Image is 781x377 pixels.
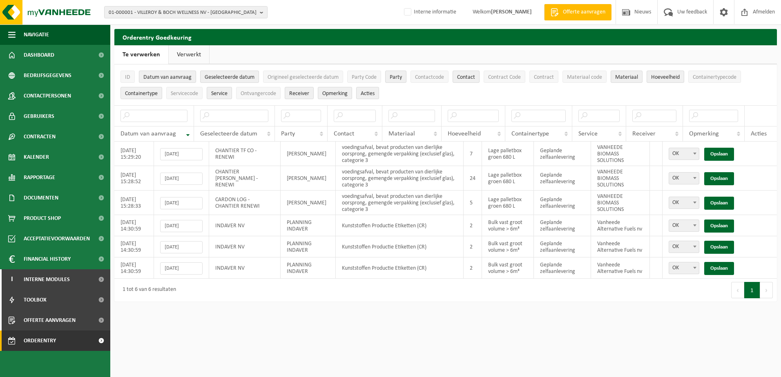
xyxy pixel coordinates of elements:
[24,126,56,147] span: Contracten
[591,166,650,191] td: VANHEEDE BIOMASS SOLUTIONS
[209,257,281,279] td: INDAVER NV
[24,147,49,167] span: Kalender
[114,45,168,64] a: Te verwerken
[534,215,591,236] td: Geplande zelfaanlevering
[669,241,699,253] span: OK
[24,45,54,65] span: Dashboard
[669,220,699,231] span: OK
[561,8,607,16] span: Offerte aanvragen
[109,7,257,19] span: 01-000001 - VILLEROY & BOCH WELLNESS NV - [GEOGRAPHIC_DATA]
[336,257,464,279] td: Kunststoffen Productie Etiketten (CR)
[534,74,554,80] span: Contract
[211,91,228,97] span: Service
[464,257,482,279] td: 2
[534,142,591,166] td: Geplande zelfaanlevering
[669,173,699,184] span: OK
[704,241,734,254] a: Opslaan
[143,74,192,80] span: Datum van aanvraag
[114,29,777,45] h2: Orderentry Goedkeuring
[534,236,591,257] td: Geplande zelfaanlevering
[24,310,76,330] span: Offerte aanvragen
[611,71,643,83] button: MateriaalMateriaal: Activate to sort
[125,74,130,80] span: ID
[281,257,336,279] td: PLANNING INDAVER
[615,74,638,80] span: Materiaal
[669,172,699,184] span: OK
[236,87,281,99] button: OntvangercodeOntvangercode: Activate to sort
[484,71,525,83] button: Contract CodeContract Code: Activate to sort
[402,6,456,18] label: Interne informatie
[24,106,54,126] span: Gebruikers
[114,191,154,215] td: [DATE] 15:28:33
[336,236,464,257] td: Kunststoffen Productie Etiketten (CR)
[120,87,162,99] button: ContainertypeContainertype: Activate to sort
[651,74,680,80] span: Hoeveelheid
[688,71,741,83] button: ContainertypecodeContainertypecode: Activate to sort
[281,142,336,166] td: [PERSON_NAME]
[347,71,381,83] button: Party CodeParty Code: Activate to sort
[24,167,55,188] span: Rapportage
[281,236,336,257] td: PLANNING INDAVER
[669,197,699,208] span: OK
[118,283,176,297] div: 1 tot 6 van 6 resultaten
[120,131,176,137] span: Datum van aanvraag
[534,257,591,279] td: Geplande zelfaanlevering
[263,71,343,83] button: Origineel geselecteerde datumOrigineel geselecteerde datum: Activate to sort
[457,74,475,80] span: Contact
[591,215,650,236] td: Vanheede Alternative Fuels nv
[24,269,70,290] span: Interne modules
[482,166,534,191] td: Lage palletbox groen 680 L
[591,257,650,279] td: Vanheede Alternative Fuels nv
[336,142,464,166] td: voedingsafval, bevat producten van dierlijke oorsprong, gemengde verpakking (exclusief glas), cat...
[632,131,656,137] span: Receiver
[760,282,773,298] button: Next
[464,191,482,215] td: 5
[200,71,259,83] button: Geselecteerde datumGeselecteerde datum: Activate to sort
[704,220,734,233] a: Opslaan
[411,71,449,83] button: ContactcodeContactcode: Activate to sort
[488,74,521,80] span: Contract Code
[529,71,558,83] button: ContractContract: Activate to sort
[24,24,49,45] span: Navigatie
[669,262,699,274] span: OK
[24,86,71,106] span: Contactpersonen
[482,215,534,236] td: Bulk vast groot volume > 6m³
[591,142,650,166] td: VANHEEDE BIOMASS SOLUTIONS
[669,148,699,160] span: OK
[578,131,598,137] span: Service
[139,71,196,83] button: Datum van aanvraagDatum van aanvraag: Activate to remove sorting
[281,166,336,191] td: [PERSON_NAME]
[511,131,549,137] span: Containertype
[464,166,482,191] td: 24
[689,131,719,137] span: Opmerking
[171,91,198,97] span: Servicecode
[704,197,734,210] a: Opslaan
[114,142,154,166] td: [DATE] 15:29:20
[289,91,309,97] span: Receiver
[669,262,699,274] span: OK
[209,215,281,236] td: INDAVER NV
[166,87,203,99] button: ServicecodeServicecode: Activate to sort
[361,91,375,97] span: Acties
[281,131,295,137] span: Party
[352,74,377,80] span: Party Code
[114,257,154,279] td: [DATE] 14:30:59
[453,71,480,83] button: ContactContact: Activate to sort
[385,71,406,83] button: PartyParty: Activate to sort
[704,172,734,185] a: Opslaan
[114,236,154,257] td: [DATE] 14:30:59
[751,131,767,137] span: Acties
[125,91,158,97] span: Containertype
[464,236,482,257] td: 2
[200,131,257,137] span: Geselecteerde datum
[336,166,464,191] td: voedingsafval, bevat producten van dierlijke oorsprong, gemengde verpakking (exclusief glas), cat...
[544,4,611,20] a: Offerte aanvragen
[24,249,71,269] span: Financial History
[336,191,464,215] td: voedingsafval, bevat producten van dierlijke oorsprong, gemengde verpakking (exclusief glas), cat...
[591,191,650,215] td: VANHEEDE BIOMASS SOLUTIONS
[744,282,760,298] button: 1
[24,188,58,208] span: Documenten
